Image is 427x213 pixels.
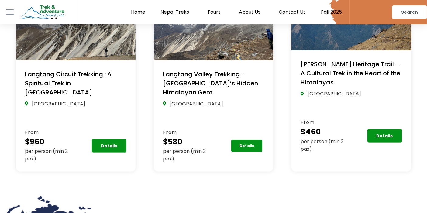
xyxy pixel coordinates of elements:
[401,10,418,14] span: Search
[306,90,361,98] span: [GEOGRAPHIC_DATA]
[301,119,351,126] h5: From
[25,70,112,97] a: Langtang Circuit Trekking : A Spiritual Trek in [GEOGRAPHIC_DATA]
[239,144,254,148] span: Details
[25,129,76,136] h5: From
[25,136,76,148] h3: $960
[168,100,223,108] span: [GEOGRAPHIC_DATA]
[313,9,350,15] a: Fall 2025
[163,70,258,97] a: Langtang Valley Trekking – [GEOGRAPHIC_DATA]’s Hidden Himalayan Gem
[123,9,153,15] a: Home
[231,140,263,152] a: Details
[367,129,402,143] a: Details
[163,129,214,136] h5: From
[392,5,427,19] a: Search
[271,9,313,15] a: Contact Us
[92,139,126,153] a: Details
[20,4,65,21] img: Trek & Adventure Nepal
[163,136,214,148] h3: $580
[25,148,68,162] span: per person (min 2 pax)
[153,9,200,15] a: Nepal Treks
[163,148,206,162] span: per person (min 2 pax)
[301,60,400,87] a: [PERSON_NAME] Heritage Trail – A Cultural Trek in the Heart of the Himalayas
[301,138,343,153] span: per person (min 2 pax)
[101,144,117,148] span: Details
[301,126,351,138] h3: $460
[30,100,85,108] span: [GEOGRAPHIC_DATA]
[77,9,349,15] nav: Menu
[200,9,231,15] a: Tours
[231,9,271,15] a: About Us
[377,134,393,138] span: Details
